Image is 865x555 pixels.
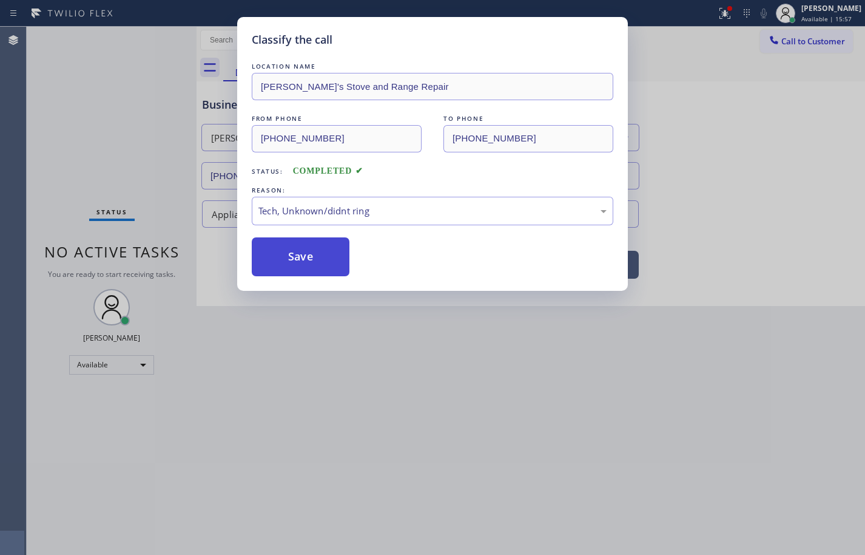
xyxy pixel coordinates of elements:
h5: Classify the call [252,32,332,48]
span: Status: [252,167,283,175]
span: COMPLETED [293,166,363,175]
div: Tech, Unknown/didnt ring [258,204,607,218]
div: LOCATION NAME [252,60,613,73]
input: To phone [443,125,613,152]
div: TO PHONE [443,112,613,125]
div: FROM PHONE [252,112,422,125]
button: Save [252,237,349,276]
div: REASON: [252,184,613,197]
input: From phone [252,125,422,152]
